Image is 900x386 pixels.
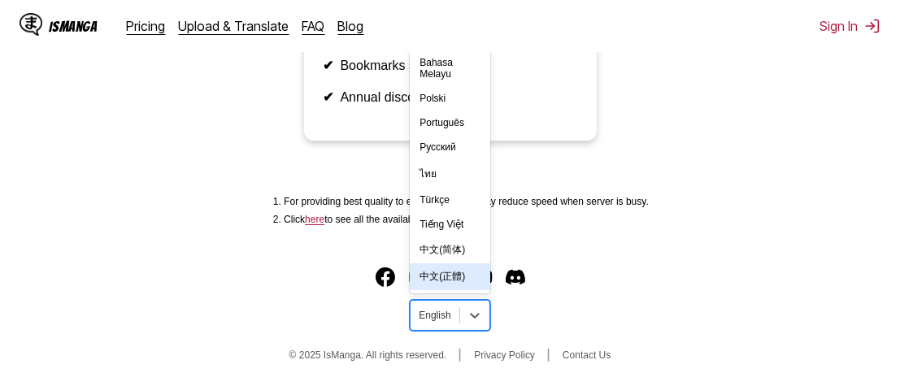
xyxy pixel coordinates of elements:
[338,18,364,34] a: Blog
[506,267,525,287] a: Discord
[410,263,489,290] div: 中文(正體)
[820,18,880,34] button: Sign In
[20,13,42,36] img: IsManga Logo
[376,267,395,287] a: Facebook
[324,58,577,73] li: Bookmarks syncing
[563,349,611,361] a: Contact Us
[410,236,489,263] div: 中文(简体)
[179,18,289,34] a: Upload & Translate
[324,90,334,104] b: ✔
[324,59,334,72] b: ✔
[284,214,649,225] li: Click to see all the available languages
[376,267,395,287] img: IsManga Facebook
[324,89,577,105] li: Annual discount
[410,111,489,135] div: Português
[410,188,489,212] div: Türkçe
[474,349,535,361] a: Privacy Policy
[419,310,421,321] input: Select language
[506,267,525,287] img: IsManga Discord
[289,349,447,361] span: © 2025 IsManga. All rights reserved.
[305,214,324,225] a: Available languages
[20,13,127,39] a: IsManga LogoIsManga
[410,159,489,188] div: ไทย
[410,86,489,111] div: Polski
[408,267,428,287] a: Instagram
[49,19,98,34] div: IsManga
[408,267,428,287] img: IsManga Instagram
[410,50,489,86] div: Bahasa Melayu
[302,18,325,34] a: FAQ
[127,18,166,34] a: Pricing
[284,196,649,207] li: For providing best quality to every users, we may reduce speed when server is busy.
[410,212,489,236] div: Tiếng Việt
[864,18,880,34] img: Sign out
[410,135,489,159] div: Русский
